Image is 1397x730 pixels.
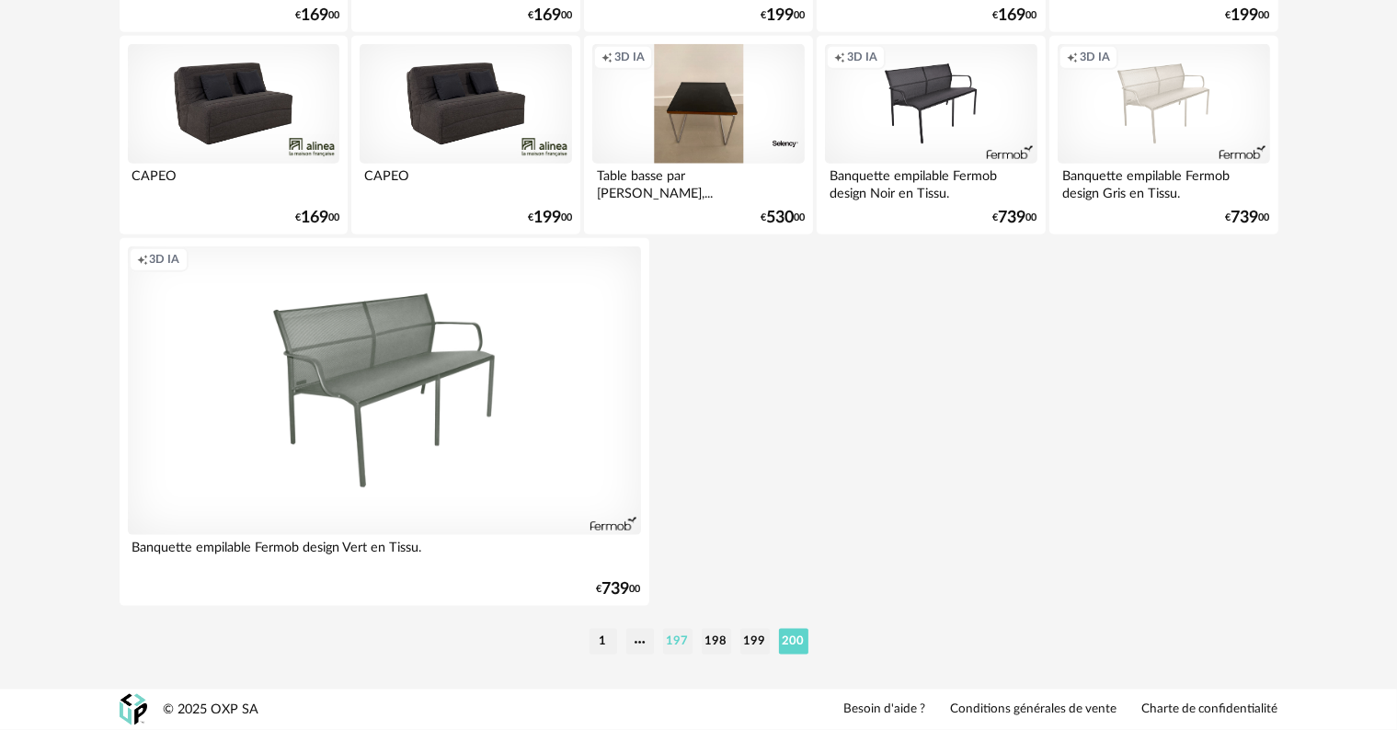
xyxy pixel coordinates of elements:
[1142,701,1278,718] a: Charte de confidentialité
[351,36,579,234] a: CAPEO €19900
[360,164,571,200] div: CAPEO
[164,701,259,719] div: © 2025 OXP SA
[301,9,328,22] span: 169
[740,629,770,655] li: 199
[120,238,649,606] a: Creation icon 3D IA Banquette empilable Fermob design Vert en Tissu. €73900
[663,629,693,655] li: 197
[295,9,339,22] div: € 00
[137,252,148,267] span: Creation icon
[301,211,328,224] span: 169
[584,36,812,234] a: Creation icon 3D IA Table basse par [PERSON_NAME],... €53000
[702,629,731,655] li: 198
[766,9,794,22] span: 199
[614,50,645,64] span: 3D IA
[533,9,561,22] span: 169
[150,252,180,267] span: 3D IA
[761,211,805,224] div: € 00
[1058,164,1269,200] div: Banquette empilable Fermob design Gris en Tissu.
[128,535,641,572] div: Banquette empilable Fermob design Vert en Tissu.
[1067,50,1078,64] span: Creation icon
[528,9,572,22] div: € 00
[592,164,804,200] div: Table basse par [PERSON_NAME],...
[999,211,1026,224] span: 739
[834,50,845,64] span: Creation icon
[825,164,1036,200] div: Banquette empilable Fermob design Noir en Tissu.
[590,629,617,655] li: 1
[1049,36,1277,234] a: Creation icon 3D IA Banquette empilable Fermob design Gris en Tissu. €73900
[120,694,147,726] img: OXP
[1231,9,1259,22] span: 199
[597,583,641,596] div: € 00
[533,211,561,224] span: 199
[766,211,794,224] span: 530
[951,701,1117,718] a: Conditions générales de vente
[128,164,339,200] div: CAPEO
[999,9,1026,22] span: 169
[993,211,1037,224] div: € 00
[295,211,339,224] div: € 00
[1226,211,1270,224] div: € 00
[120,36,348,234] a: CAPEO €16900
[993,9,1037,22] div: € 00
[601,50,613,64] span: Creation icon
[779,629,808,655] li: 200
[1231,211,1259,224] span: 739
[1226,9,1270,22] div: € 00
[1080,50,1110,64] span: 3D IA
[844,701,926,718] a: Besoin d'aide ?
[847,50,877,64] span: 3D IA
[817,36,1045,234] a: Creation icon 3D IA Banquette empilable Fermob design Noir en Tissu. €73900
[528,211,572,224] div: € 00
[761,9,805,22] div: € 00
[602,583,630,596] span: 739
